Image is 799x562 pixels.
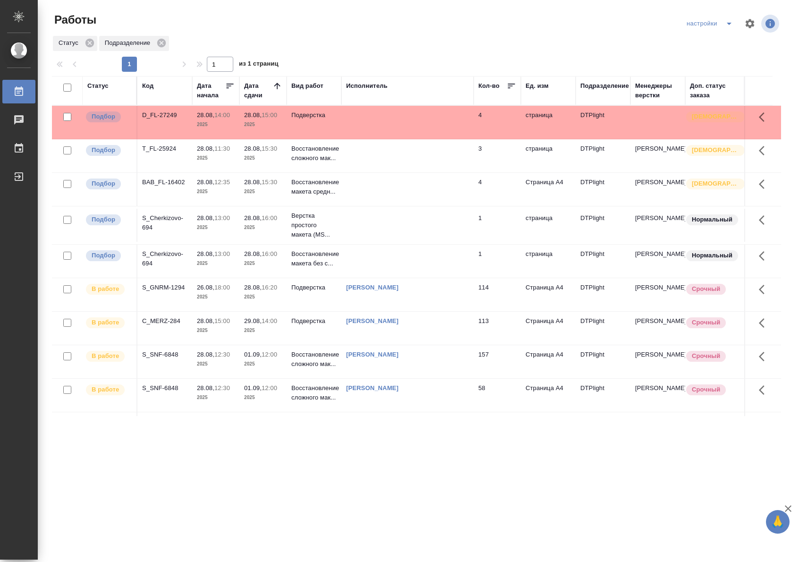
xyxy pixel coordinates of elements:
p: 2025 [197,359,235,369]
p: 28.08, [197,179,214,186]
p: Нормальный [692,215,732,224]
p: 12:30 [214,384,230,392]
p: 15:30 [262,179,277,186]
p: 2025 [244,223,282,232]
button: Здесь прячутся важные кнопки [753,173,776,196]
div: Исполнитель выполняет работу [85,316,132,329]
p: 13:00 [214,214,230,221]
td: DTPlight [576,412,630,445]
button: Здесь прячутся важные кнопки [753,345,776,368]
p: В работе [92,351,119,361]
p: 2025 [197,259,235,268]
p: 28.08, [197,145,214,152]
span: Работы [52,12,96,27]
p: Подверстка [291,316,337,326]
p: 2025 [244,187,282,196]
td: DTPlight [576,278,630,311]
p: 2025 [197,120,235,129]
p: 12:35 [214,179,230,186]
p: Срочный [692,284,720,294]
td: DTPlight [576,106,630,139]
p: [PERSON_NAME] [635,383,680,393]
p: [PERSON_NAME] [635,316,680,326]
div: Можно подбирать исполнителей [85,178,132,190]
div: S_Cherkizovo-694 [142,213,187,232]
td: Страница А4 [521,173,576,206]
button: Здесь прячутся важные кнопки [753,106,776,128]
td: DTPlight [576,209,630,242]
div: Исполнитель выполняет работу [85,283,132,296]
p: 28.08, [244,145,262,152]
p: 28.08, [244,111,262,119]
p: 14:00 [214,111,230,119]
span: 🙏 [770,512,786,532]
button: Здесь прячутся важные кнопки [753,245,776,267]
div: Можно подбирать исполнителей [85,111,132,123]
p: 01.09, [244,351,262,358]
div: Дата начала [197,81,225,100]
td: 4 [474,106,521,139]
p: 28.08, [197,384,214,392]
p: Срочный [692,318,720,327]
div: Менеджеры верстки [635,81,680,100]
p: Подбор [92,145,115,155]
p: В работе [92,385,119,394]
p: В работе [92,284,119,294]
p: 15:00 [214,317,230,324]
p: 16:00 [262,250,277,257]
div: Можно подбирать исполнителей [85,249,132,262]
td: 3 [474,139,521,172]
td: 113 [474,312,521,345]
p: 28.08, [197,111,214,119]
td: Страница А4 [521,412,576,445]
p: [PERSON_NAME] [635,283,680,292]
p: 11:30 [214,145,230,152]
td: DTPlight [576,312,630,345]
td: 4 [474,173,521,206]
button: Здесь прячутся важные кнопки [753,209,776,231]
td: 58 [474,379,521,412]
td: Страница А4 [521,345,576,378]
a: [PERSON_NAME] [346,384,399,392]
div: Вид работ [291,81,323,91]
p: Подверстка [291,283,337,292]
td: DTPlight [576,379,630,412]
p: Подбор [92,215,115,224]
td: 157 [474,345,521,378]
p: 28.08, [197,351,214,358]
p: Срочный [692,385,720,394]
p: Восстановление макета без с... [291,249,337,268]
p: 2025 [244,393,282,402]
p: В работе [92,318,119,327]
p: Срочный [692,351,720,361]
div: Ед. изм [526,81,549,91]
div: Можно подбирать исполнителей [85,144,132,157]
p: 2025 [244,120,282,129]
p: 16:20 [262,284,277,291]
p: [DEMOGRAPHIC_DATA] [692,179,739,188]
div: D_FL-27249 [142,111,187,120]
div: Исполнитель выполняет работу [85,383,132,396]
div: Подразделение [99,36,169,51]
a: [PERSON_NAME] [346,284,399,291]
td: Страница А4 [521,278,576,311]
p: 28.08, [244,284,262,291]
td: DTPlight [576,345,630,378]
div: S_SNF-6848 [142,383,187,393]
p: Нормальный [692,251,732,260]
p: [PERSON_NAME] [635,213,680,223]
p: [PERSON_NAME] [635,178,680,187]
div: Кол-во [478,81,500,91]
p: Статус [59,38,82,48]
p: 28.08, [197,250,214,257]
p: 2025 [244,153,282,163]
td: страница [521,139,576,172]
button: Здесь прячутся важные кнопки [753,312,776,334]
div: S_Cherkizovo-694 [142,249,187,268]
td: 114 [474,278,521,311]
p: Подбор [92,179,115,188]
p: Подразделение [105,38,153,48]
div: C_MERZ-284 [142,316,187,326]
span: из 1 страниц [239,58,279,72]
td: DTPlight [576,173,630,206]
